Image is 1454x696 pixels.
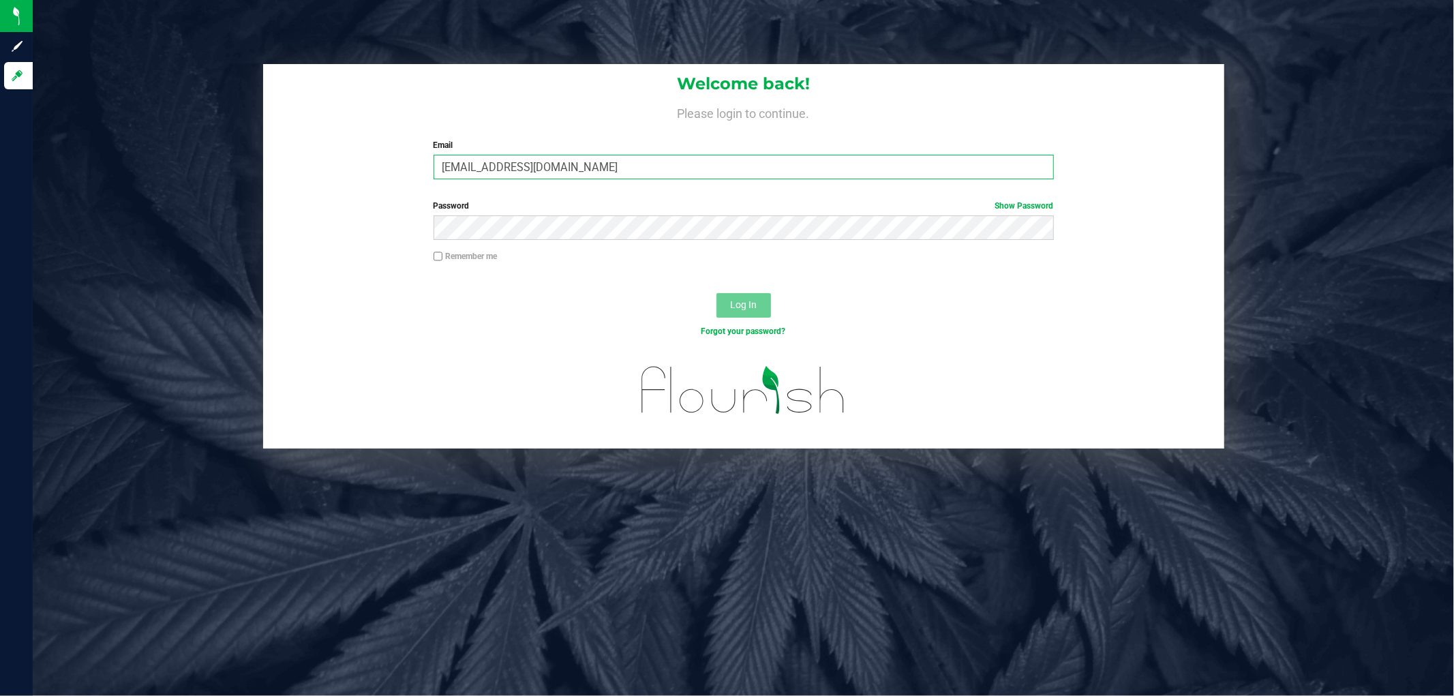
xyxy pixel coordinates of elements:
[10,69,24,82] inline-svg: Log in
[263,104,1224,120] h4: Please login to continue.
[434,201,470,211] span: Password
[434,250,498,262] label: Remember me
[716,293,771,318] button: Log In
[263,75,1224,93] h1: Welcome back!
[623,352,864,429] img: flourish_logo.svg
[730,299,757,310] span: Log In
[995,201,1054,211] a: Show Password
[434,139,1054,151] label: Email
[434,252,443,261] input: Remember me
[10,40,24,53] inline-svg: Sign up
[701,327,786,336] a: Forgot your password?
